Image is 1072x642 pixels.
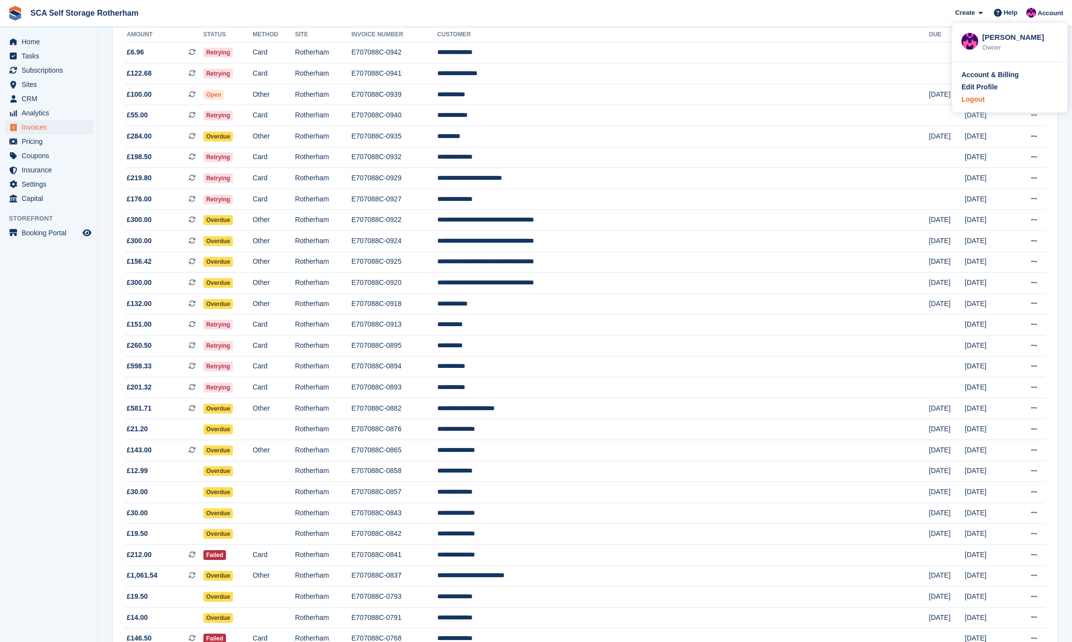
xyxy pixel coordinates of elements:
[965,586,1012,608] td: [DATE]
[203,592,233,602] span: Overdue
[203,90,225,100] span: Open
[127,403,152,414] span: £581.71
[351,293,437,314] td: E707088C-0918
[253,273,295,294] td: Other
[253,440,295,461] td: Other
[929,524,965,545] td: [DATE]
[203,173,233,183] span: Retrying
[295,84,351,105] td: Rotherham
[203,257,233,267] span: Overdue
[965,293,1012,314] td: [DATE]
[955,8,975,18] span: Create
[351,565,437,586] td: E707088C-0837
[351,189,437,210] td: E707088C-0927
[127,236,152,246] span: £300.00
[295,419,351,440] td: Rotherham
[203,215,233,225] span: Overdue
[929,607,965,628] td: [DATE]
[203,550,226,560] span: Failed
[351,461,437,482] td: E707088C-0858
[351,356,437,377] td: E707088C-0894
[203,111,233,120] span: Retrying
[22,106,81,120] span: Analytics
[5,63,93,77] a: menu
[5,92,93,106] a: menu
[22,149,81,163] span: Coupons
[965,482,1012,503] td: [DATE]
[253,126,295,147] td: Other
[22,192,81,205] span: Capital
[295,293,351,314] td: Rotherham
[351,273,437,294] td: E707088C-0920
[253,398,295,419] td: Other
[127,340,152,351] span: £260.50
[295,524,351,545] td: Rotherham
[127,361,152,371] span: £598.33
[295,440,351,461] td: Rotherham
[351,63,437,84] td: E707088C-0941
[125,27,203,43] th: Amount
[965,335,1012,357] td: [DATE]
[253,42,295,63] td: Card
[253,231,295,252] td: Other
[965,231,1012,252] td: [DATE]
[22,163,81,177] span: Insurance
[203,299,233,309] span: Overdue
[22,78,81,91] span: Sites
[295,231,351,252] td: Rotherham
[5,49,93,63] a: menu
[127,319,152,330] span: £151.00
[961,94,1058,105] a: Logout
[127,570,157,581] span: £1,061.54
[203,383,233,392] span: Retrying
[127,152,152,162] span: £198.50
[5,135,93,148] a: menu
[295,251,351,273] td: Rotherham
[295,335,351,357] td: Rotherham
[253,335,295,357] td: Card
[351,419,437,440] td: E707088C-0876
[203,152,233,162] span: Retrying
[253,356,295,377] td: Card
[295,27,351,43] th: Site
[929,126,965,147] td: [DATE]
[127,508,148,518] span: £30.00
[961,82,1058,92] a: Edit Profile
[295,502,351,524] td: Rotherham
[127,110,148,120] span: £55.00
[351,607,437,628] td: E707088C-0791
[27,5,142,21] a: SCA Self Storage Rotherham
[81,227,93,239] a: Preview store
[965,356,1012,377] td: [DATE]
[127,173,152,183] span: £219.80
[203,69,233,79] span: Retrying
[203,195,233,204] span: Retrying
[127,215,152,225] span: £300.00
[295,189,351,210] td: Rotherham
[253,210,295,231] td: Other
[351,210,437,231] td: E707088C-0922
[5,106,93,120] a: menu
[965,105,1012,126] td: [DATE]
[965,398,1012,419] td: [DATE]
[253,84,295,105] td: Other
[929,293,965,314] td: [DATE]
[127,591,148,602] span: £19.50
[295,210,351,231] td: Rotherham
[965,440,1012,461] td: [DATE]
[22,92,81,106] span: CRM
[5,35,93,49] a: menu
[127,382,152,392] span: £201.32
[961,70,1019,80] div: Account & Billing
[127,68,152,79] span: £122.68
[127,466,148,476] span: £12.99
[253,105,295,126] td: Card
[295,377,351,398] td: Rotherham
[351,105,437,126] td: E707088C-0940
[961,33,978,50] img: Sam Chapman
[22,35,81,49] span: Home
[965,419,1012,440] td: [DATE]
[965,502,1012,524] td: [DATE]
[965,565,1012,586] td: [DATE]
[203,278,233,288] span: Overdue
